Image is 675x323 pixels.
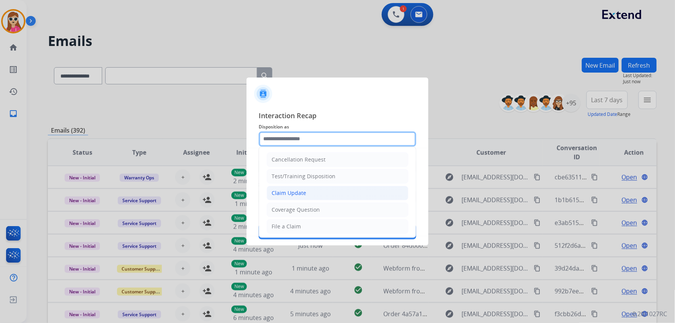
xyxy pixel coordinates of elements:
div: Coverage Question [272,206,320,214]
p: 0.20.1027RC [633,309,667,318]
div: File a Claim [272,223,301,230]
div: Cancellation Request [272,156,326,163]
div: Test/Training Disposition [272,173,335,180]
span: Disposition as [259,122,416,131]
span: Interaction Recap [259,110,416,122]
img: contactIcon [254,85,272,103]
div: Claim Update [272,189,306,197]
